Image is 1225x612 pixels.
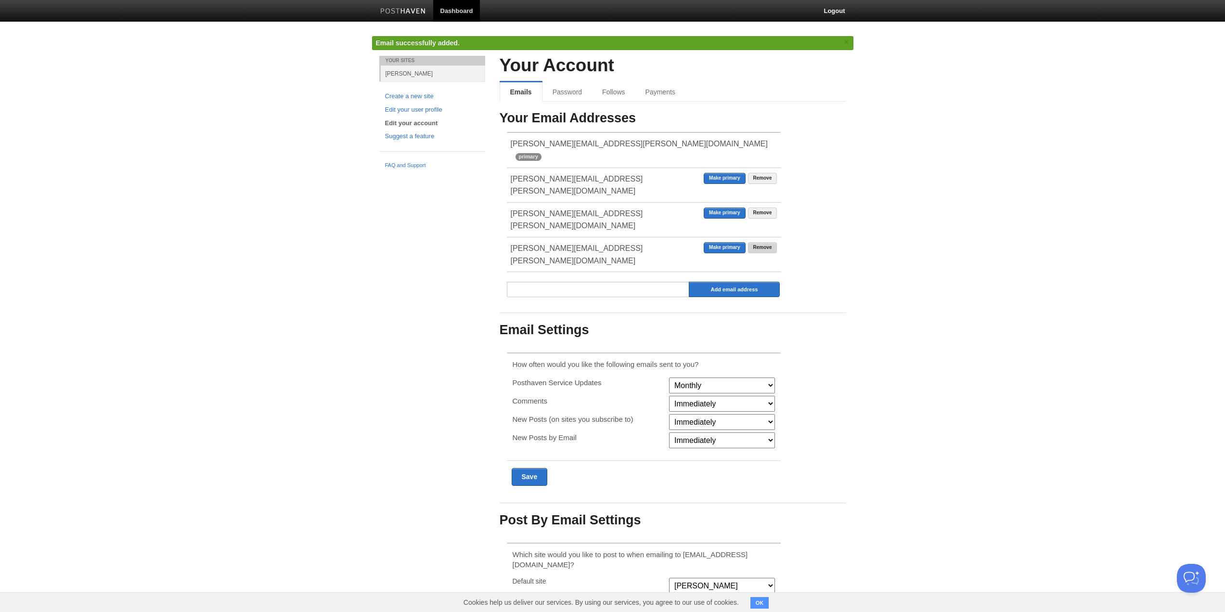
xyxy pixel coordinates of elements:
h2: Your Account [500,56,846,76]
p: Posthaven Service Updates [513,378,663,388]
a: Remove [748,173,777,184]
a: Edit your user profile [385,105,479,115]
h3: Your Email Addresses [500,111,846,126]
a: Edit your account [385,118,479,129]
span: Cookies help us deliver our services. By using our services, you agree to our use of cookies. [454,593,748,612]
span: [PERSON_NAME][EMAIL_ADDRESS][PERSON_NAME][DOMAIN_NAME] [511,209,643,230]
span: [PERSON_NAME][EMAIL_ADDRESS][PERSON_NAME][DOMAIN_NAME] [511,244,643,265]
input: Save [512,468,548,486]
a: Create a new site [385,91,479,102]
a: Follows [592,82,635,102]
h3: Email Settings [500,323,846,338]
span: [PERSON_NAME][EMAIL_ADDRESS][PERSON_NAME][DOMAIN_NAME] [511,140,768,148]
a: Remove [748,242,777,253]
img: Posthaven-bar [380,8,426,15]
p: New Posts (on sites you subscribe to) [513,414,663,424]
a: Make primary [704,173,745,184]
h3: Post By Email Settings [500,513,846,528]
a: Suggest a feature [385,131,479,142]
a: FAQ and Support [385,161,479,170]
a: Emails [500,82,542,102]
a: × [842,36,851,48]
a: Make primary [704,208,745,219]
p: Which site would you like to post to when emailing to [EMAIL_ADDRESS][DOMAIN_NAME]? [513,549,775,570]
a: Remove [748,208,777,219]
a: Password [542,82,592,102]
span: primary [516,153,542,161]
button: OK [750,597,769,609]
p: How often would you like the following emails sent to you? [513,359,775,369]
input: Add email address [689,282,780,297]
iframe: Help Scout Beacon - Open [1177,564,1206,593]
p: New Posts by Email [513,432,663,443]
span: [PERSON_NAME][EMAIL_ADDRESS][PERSON_NAME][DOMAIN_NAME] [511,175,643,195]
span: Email successfully added. [376,39,460,47]
a: Payments [635,82,685,102]
a: [PERSON_NAME] [381,65,485,81]
div: Default site [510,578,666,585]
a: Make primary [704,242,745,253]
p: Comments [513,396,663,406]
li: Your Sites [379,56,485,65]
